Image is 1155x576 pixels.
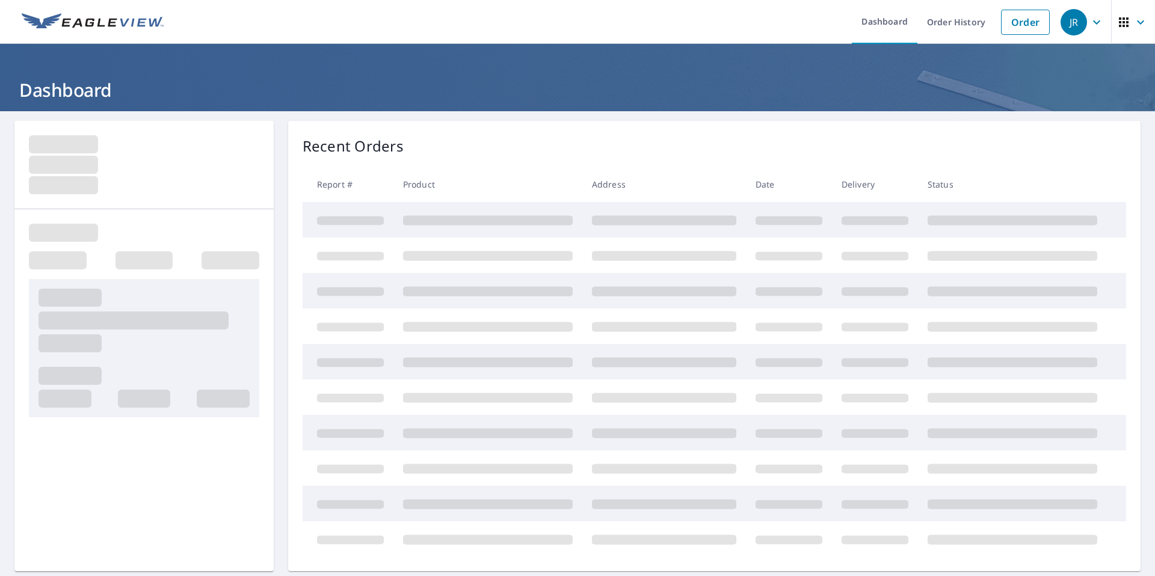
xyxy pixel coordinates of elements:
th: Product [393,167,582,202]
th: Address [582,167,746,202]
th: Status [918,167,1107,202]
img: EV Logo [22,13,164,31]
th: Delivery [832,167,918,202]
p: Recent Orders [303,135,404,157]
th: Date [746,167,832,202]
a: Order [1001,10,1050,35]
th: Report # [303,167,393,202]
div: JR [1061,9,1087,35]
h1: Dashboard [14,78,1141,102]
